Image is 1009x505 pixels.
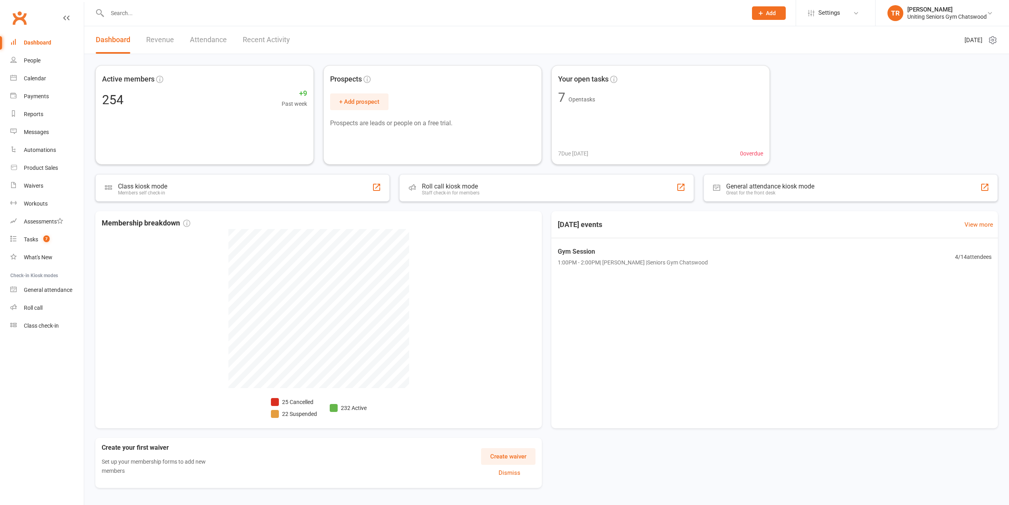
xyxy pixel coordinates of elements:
a: Payments [10,87,84,105]
div: Roll call [24,305,43,311]
span: Membership breakdown [102,218,190,229]
div: Class check-in [24,322,59,329]
div: Messages [24,129,49,135]
button: Create waiver [481,448,535,465]
span: Prospects [330,74,362,85]
a: Messages [10,123,84,141]
a: Automations [10,141,84,159]
div: What's New [24,254,52,260]
div: Roll call kiosk mode [422,183,479,190]
div: Waivers [24,183,43,189]
div: 254 [102,93,124,106]
div: Payments [24,93,49,99]
div: 7 [558,91,565,104]
span: Active members [102,74,155,85]
span: Your open tasks [558,74,609,85]
span: 1:00PM - 2:00PM | [PERSON_NAME] | Seniors Gym Chatswood [558,258,708,267]
h3: Create your first waiver [102,444,230,451]
a: Reports [10,105,84,123]
div: TR [887,5,903,21]
a: Assessments [10,213,84,231]
li: 22 Suspended [271,410,317,418]
a: Clubworx [10,8,29,28]
div: Uniting Seniors Gym Chatswood [907,13,987,20]
div: Dashboard [24,39,51,46]
a: Dashboard [10,34,84,52]
div: Great for the front desk [726,190,814,196]
button: Add [752,6,786,20]
div: Tasks [24,236,38,243]
input: Search... [105,8,742,19]
span: [DATE] [965,35,982,45]
a: Revenue [146,26,174,54]
div: Staff check-in for members [422,190,479,196]
span: Settings [818,4,840,22]
div: Class kiosk mode [118,183,167,190]
span: +9 [282,88,307,99]
a: Class kiosk mode [10,317,84,335]
div: People [24,57,41,64]
span: 0 overdue [740,149,763,158]
a: View more [965,220,993,229]
li: 232 Active [330,404,367,412]
a: Workouts [10,195,84,213]
a: Attendance [190,26,227,54]
div: Members self check-in [118,190,167,196]
div: General attendance [24,287,72,293]
a: Roll call [10,299,84,317]
span: Gym Session [558,247,708,257]
span: 7 Due [DATE] [558,149,588,158]
a: Tasks 7 [10,231,84,249]
a: Waivers [10,177,84,195]
div: Automations [24,147,56,153]
div: Assessments [24,218,63,225]
button: + Add prospect [330,93,389,110]
button: Dismiss [483,468,535,478]
li: 25 Cancelled [271,398,317,406]
div: Product Sales [24,165,58,171]
a: What's New [10,249,84,266]
div: General attendance kiosk mode [726,183,814,190]
a: People [10,52,84,70]
div: Calendar [24,75,46,82]
h3: [DATE] events [551,218,609,232]
span: Past week [282,99,307,108]
a: Calendar [10,70,84,87]
div: Workouts [24,200,48,207]
a: General attendance kiosk mode [10,281,84,299]
span: 4 / 14 attendees [955,252,992,261]
p: Prospects are leads or people on a free trial. [330,118,535,128]
a: Product Sales [10,159,84,177]
div: [PERSON_NAME] [907,6,987,13]
span: Open tasks [568,96,595,103]
p: Set up your membership forms to add new members [102,457,217,475]
a: Recent Activity [243,26,290,54]
span: Add [766,10,776,16]
a: Dashboard [96,26,130,54]
span: 7 [43,235,50,242]
div: Reports [24,111,43,117]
